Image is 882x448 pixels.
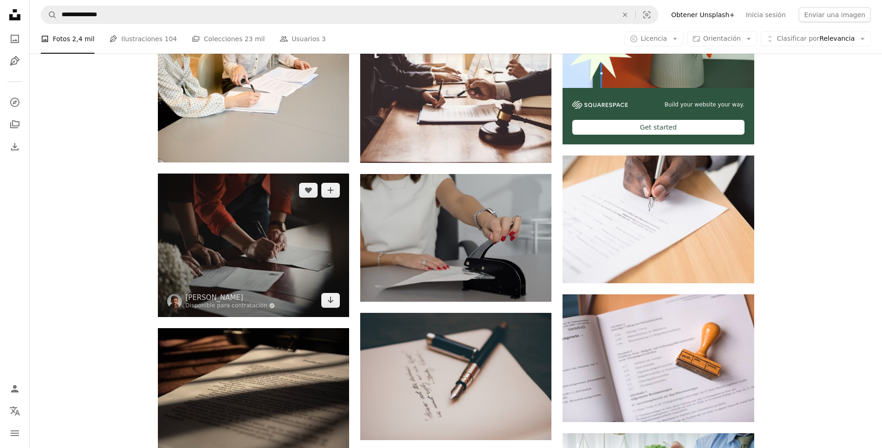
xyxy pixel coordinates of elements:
[6,6,24,26] a: Inicio — Unsplash
[360,95,551,103] a: El abogado da a sus clientes un contrato firmado en el documento. Asesoramiento en relación con l...
[158,241,349,249] a: Persona en camisa de manga larga naranja escribiendo en papel blanco
[6,137,24,156] a: Historial de descargas
[186,302,275,310] a: Disponible para contratación
[360,174,551,302] img: Mujer en camisa blanca sosteniendo bolígrafo escribiendo sobre papel blanco
[625,31,683,46] button: Licencia
[6,424,24,442] button: Menú
[280,24,326,54] a: Usuarios 3
[563,156,754,283] img: person writing on white paper
[664,101,744,109] span: Build your website your way.
[563,294,754,422] img: Herramienta manual de madera marrón sobre papel blanco de impresora
[321,183,340,198] button: Añade a la colección
[360,233,551,242] a: Mujer en camisa blanca sosteniendo bolígrafo escribiendo sobre papel blanco
[6,115,24,134] a: Colecciones
[41,6,57,24] button: Buscar en Unsplash
[322,34,326,44] span: 3
[6,52,24,70] a: Ilustraciones
[360,313,551,440] img: pluma estilográfica negra y plateada
[703,35,741,42] span: Orientación
[192,24,265,54] a: Colecciones 23 mil
[167,294,182,309] img: Ve al perfil de Romain Dancre
[109,24,177,54] a: Ilustraciones 104
[761,31,871,46] button: Clasificar porRelevancia
[777,34,855,44] span: Relevancia
[563,354,754,362] a: Herramienta manual de madera marrón sobre papel blanco de impresora
[6,402,24,420] button: Idioma
[740,7,791,22] a: Inicia sesión
[777,35,819,42] span: Clasificar por
[360,35,551,162] img: El abogado da a sus clientes un contrato firmado en el documento. Asesoramiento en relación con l...
[615,6,635,24] button: Borrar
[299,183,318,198] button: Me gusta
[563,215,754,224] a: person writing on white paper
[186,293,275,302] a: [PERSON_NAME]
[244,34,265,44] span: 23 mil
[572,120,744,135] div: Get started
[799,7,871,22] button: Enviar una imagen
[6,93,24,112] a: Explorar
[6,30,24,48] a: Fotos
[641,35,667,42] span: Licencia
[572,101,628,109] img: file-1606177908946-d1eed1cbe4f5image
[687,31,757,46] button: Orientación
[6,380,24,398] a: Iniciar sesión / Registrarse
[666,7,740,22] a: Obtener Unsplash+
[321,293,340,308] a: Descargar
[158,35,349,162] img: woman signing on white printer paper beside woman about to touch the documents
[636,6,658,24] button: Búsqueda visual
[41,6,658,24] form: Encuentra imágenes en todo el sitio
[360,372,551,380] a: pluma estilográfica negra y plateada
[158,94,349,103] a: woman signing on white printer paper beside woman about to touch the documents
[164,34,177,44] span: 104
[158,174,349,317] img: Persona en camisa de manga larga naranja escribiendo en papel blanco
[158,387,349,396] a: Página de libro blanco sobre mesa de madera marrón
